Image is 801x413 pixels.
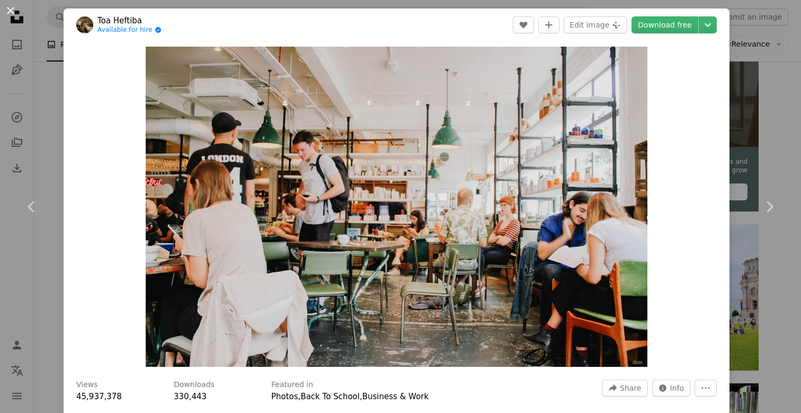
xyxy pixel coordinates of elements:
h3: Downloads [174,380,215,390]
button: Zoom in on this image [146,47,647,367]
img: Go to Toa Heftiba's profile [76,16,93,33]
a: Photos [271,392,298,401]
span: Info [670,380,684,396]
a: Next [737,156,801,258]
a: Business & Work [362,392,429,401]
h3: Featured in [271,380,313,390]
span: Share [620,380,641,396]
a: Toa Heftiba [97,15,162,26]
button: Add to Collection [538,16,559,33]
button: More Actions [695,380,717,397]
button: Choose download size [699,16,717,33]
img: people eating inside of cafeteria during daytime [146,47,647,367]
span: 45,937,378 [76,392,122,401]
span: , [360,392,362,401]
button: Stats about this image [652,380,691,397]
button: Share this image [602,380,647,397]
span: 330,443 [174,392,207,401]
span: , [298,392,301,401]
a: Available for hire [97,26,162,34]
button: Like [513,16,534,33]
button: Edit image [564,16,627,33]
a: Back To School [300,392,360,401]
a: Download free [631,16,698,33]
h3: Views [76,380,98,390]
